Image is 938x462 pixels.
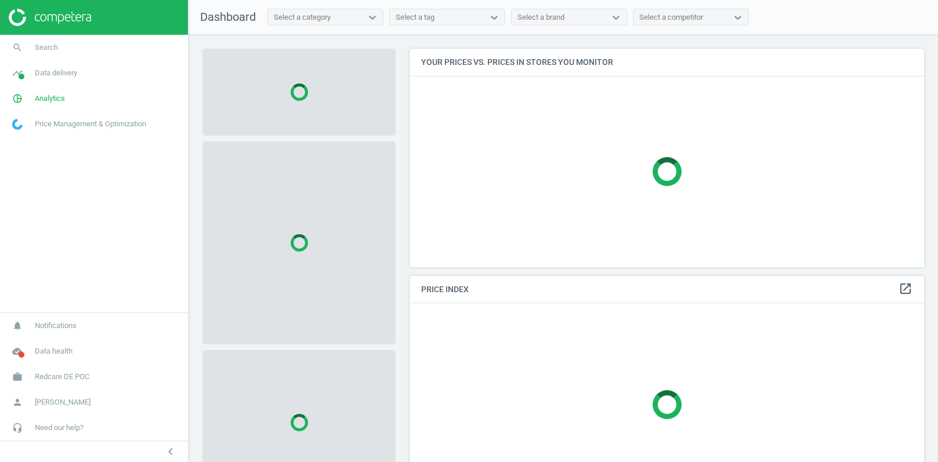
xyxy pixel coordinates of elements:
a: open_in_new [899,282,912,297]
span: Redcare DE POC [35,372,89,382]
span: Price Management & Optimization [35,119,146,129]
h4: Your prices vs. prices in stores you monitor [410,49,924,76]
img: ajHJNr6hYgQAAAAASUVORK5CYII= [9,9,91,26]
button: chevron_left [156,444,185,459]
h4: Price Index [410,276,924,303]
div: Select a tag [396,12,434,23]
i: chevron_left [164,445,178,459]
i: search [6,37,28,59]
div: Select a brand [517,12,564,23]
img: wGWNvw8QSZomAAAAABJRU5ErkJggg== [12,119,23,130]
i: notifications [6,315,28,337]
span: [PERSON_NAME] [35,397,90,408]
span: Data health [35,346,73,356]
i: pie_chart_outlined [6,88,28,110]
div: Select a competitor [639,12,703,23]
i: open_in_new [899,282,912,296]
span: Analytics [35,93,65,104]
span: Data delivery [35,68,77,78]
i: cloud_done [6,340,28,362]
i: headset_mic [6,417,28,439]
span: Search [35,42,58,53]
span: Dashboard [200,10,256,24]
i: timeline [6,62,28,84]
div: Select a category [274,12,331,23]
span: Notifications [35,321,77,331]
i: work [6,366,28,388]
i: person [6,391,28,413]
span: Need our help? [35,423,84,433]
